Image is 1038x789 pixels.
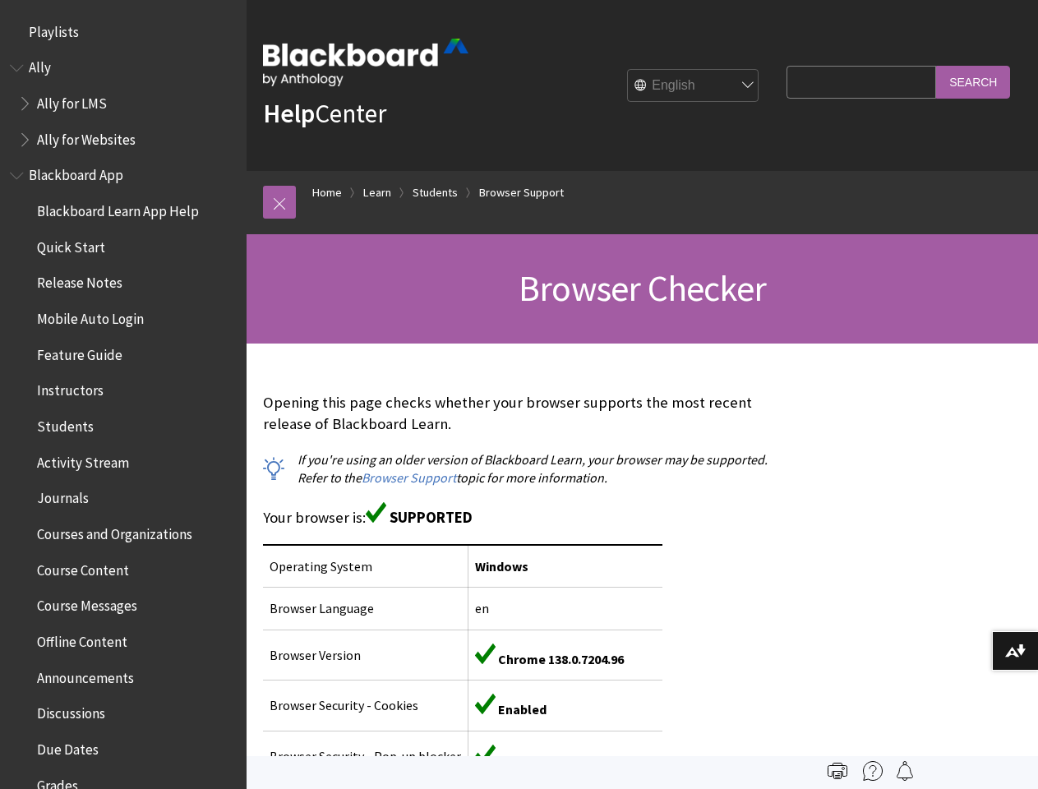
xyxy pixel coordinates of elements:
[498,651,624,667] span: Chrome 138.0.7204.96
[29,18,79,40] span: Playlists
[37,305,144,327] span: Mobile Auto Login
[479,182,564,203] a: Browser Support
[390,508,473,527] span: SUPPORTED
[263,545,468,588] td: Operating System
[263,97,386,130] a: HelpCenter
[29,54,51,76] span: Ally
[863,761,883,781] img: More help
[475,745,496,765] img: Green supported icon
[37,485,89,507] span: Journals
[363,182,391,203] a: Learn
[29,162,123,184] span: Blackboard App
[366,502,386,523] img: Green supported icon
[37,341,122,363] span: Feature Guide
[263,39,468,86] img: Blackboard by Anthology
[475,694,496,714] img: Green supported icon
[37,556,129,579] span: Course Content
[475,644,496,664] img: Green supported icon
[37,270,122,292] span: Release Notes
[37,413,94,435] span: Students
[37,377,104,399] span: Instructors
[519,265,766,311] span: Browser Checker
[263,502,778,528] p: Your browser is:
[37,90,107,112] span: Ally for LMS
[498,701,547,717] span: Enabled
[263,450,778,487] p: If you're using an older version of Blackboard Learn, your browser may be supported. Refer to the...
[37,520,192,542] span: Courses and Organizations
[263,731,468,782] td: Browser Security - Pop-up blocker
[475,558,528,574] span: Windows
[312,182,342,203] a: Home
[37,664,134,686] span: Announcements
[37,593,137,615] span: Course Messages
[498,752,656,768] span: Pop-up blocker is disabled
[362,469,456,487] a: Browser Support
[475,600,489,616] span: en
[37,449,129,471] span: Activity Stream
[936,66,1010,98] input: Search
[10,18,237,46] nav: Book outline for Playlists
[263,681,468,731] td: Browser Security - Cookies
[37,699,105,722] span: Discussions
[37,126,136,148] span: Ally for Websites
[10,54,237,154] nav: Book outline for Anthology Ally Help
[37,736,99,758] span: Due Dates
[37,197,199,219] span: Blackboard Learn App Help
[413,182,458,203] a: Students
[263,97,315,130] strong: Help
[263,392,778,435] p: Opening this page checks whether your browser supports the most recent release of Blackboard Learn.
[263,630,468,680] td: Browser Version
[828,761,847,781] img: Print
[263,588,468,630] td: Browser Language
[37,233,105,256] span: Quick Start
[37,628,127,650] span: Offline Content
[628,70,759,103] select: Site Language Selector
[895,761,915,781] img: Follow this page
